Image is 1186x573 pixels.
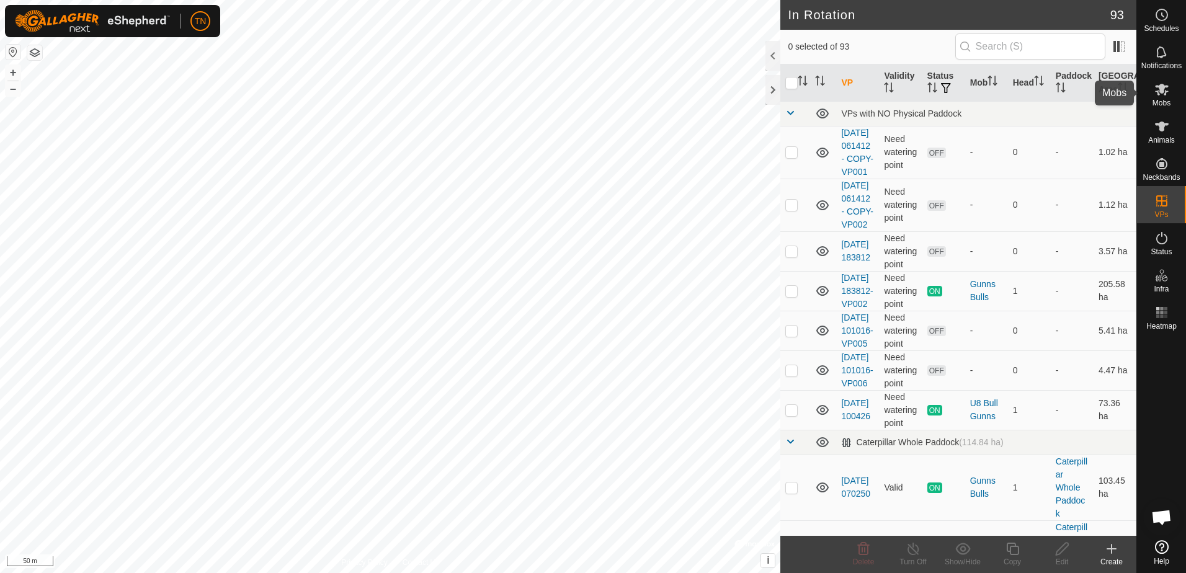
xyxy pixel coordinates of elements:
[1094,311,1136,350] td: 5.41 ha
[815,78,825,87] p-sorticon: Activate to sort
[1146,322,1177,330] span: Heatmap
[1034,78,1044,87] p-sorticon: Activate to sort
[1056,84,1066,94] p-sorticon: Activate to sort
[841,239,870,262] a: [DATE] 183812
[879,271,922,311] td: Need watering point
[927,84,937,94] p-sorticon: Activate to sort
[927,405,942,415] span: ON
[841,180,873,229] a: [DATE] 061412 - COPY-VP002
[879,231,922,271] td: Need watering point
[1153,99,1170,107] span: Mobs
[836,64,879,102] th: VP
[1008,179,1051,231] td: 0
[1094,455,1136,520] td: 103.45 ha
[1094,271,1136,311] td: 205.58 ha
[1008,126,1051,179] td: 0
[970,324,1003,337] div: -
[1051,179,1094,231] td: -
[1008,390,1051,430] td: 1
[1051,231,1094,271] td: -
[1051,311,1094,350] td: -
[1148,136,1175,144] span: Animals
[841,273,873,309] a: [DATE] 183812-VP002
[1051,390,1094,430] td: -
[970,245,1003,258] div: -
[1008,64,1051,102] th: Head
[1008,350,1051,390] td: 0
[884,84,894,94] p-sorticon: Activate to sort
[1141,62,1182,69] span: Notifications
[6,65,20,80] button: +
[1143,174,1180,181] span: Neckbands
[988,78,997,87] p-sorticon: Activate to sort
[1143,499,1180,536] div: Open chat
[927,200,946,211] span: OFF
[1051,64,1094,102] th: Paddock
[788,7,1110,22] h2: In Rotation
[403,557,439,568] a: Contact Us
[927,482,942,493] span: ON
[1094,126,1136,179] td: 1.02 ha
[959,437,1004,447] span: (114.84 ha)
[988,556,1037,567] div: Copy
[1008,455,1051,520] td: 1
[1087,556,1136,567] div: Create
[1094,350,1136,390] td: 4.47 ha
[927,365,946,376] span: OFF
[788,40,955,53] span: 0 selected of 93
[927,286,942,296] span: ON
[970,397,1003,423] div: U8 Bull Gunns
[841,476,870,499] a: [DATE] 070250
[341,557,388,568] a: Privacy Policy
[1051,271,1094,311] td: -
[1094,390,1136,430] td: 73.36 ha
[1110,6,1124,24] span: 93
[1154,557,1169,565] span: Help
[927,148,946,158] span: OFF
[955,33,1105,60] input: Search (S)
[1037,556,1087,567] div: Edit
[767,555,769,566] span: i
[1144,25,1179,32] span: Schedules
[1094,231,1136,271] td: 3.57 ha
[841,437,1003,448] div: Caterpillar Whole Paddock
[970,146,1003,159] div: -
[1008,271,1051,311] td: 1
[1094,179,1136,231] td: 1.12 ha
[841,109,1131,118] div: VPs with NO Physical Paddock
[841,535,873,571] a: [DATE] 070250-VP001
[970,474,1003,500] div: Gunns Bulls
[965,64,1008,102] th: Mob
[927,326,946,336] span: OFF
[15,10,170,32] img: Gallagher Logo
[879,455,922,520] td: Valid
[888,556,938,567] div: Turn Off
[1151,248,1172,255] span: Status
[1118,84,1128,94] p-sorticon: Activate to sort
[1008,311,1051,350] td: 0
[927,246,946,257] span: OFF
[1154,211,1168,218] span: VPs
[922,64,965,102] th: Status
[27,45,42,60] button: Map Layers
[841,398,870,421] a: [DATE] 100426
[970,364,1003,377] div: -
[841,313,873,349] a: [DATE] 101016-VP005
[841,352,873,388] a: [DATE] 101016-VP006
[1051,350,1094,390] td: -
[1137,535,1186,570] a: Help
[1051,126,1094,179] td: -
[1056,456,1087,518] a: Caterpillar Whole Paddock
[841,128,873,177] a: [DATE] 061412 - COPY-VP001
[761,554,775,567] button: i
[6,81,20,96] button: –
[879,350,922,390] td: Need watering point
[879,179,922,231] td: Need watering point
[879,64,922,102] th: Validity
[195,15,207,28] span: TN
[853,557,875,566] span: Delete
[1154,285,1169,293] span: Infra
[879,390,922,430] td: Need watering point
[879,311,922,350] td: Need watering point
[798,78,808,87] p-sorticon: Activate to sort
